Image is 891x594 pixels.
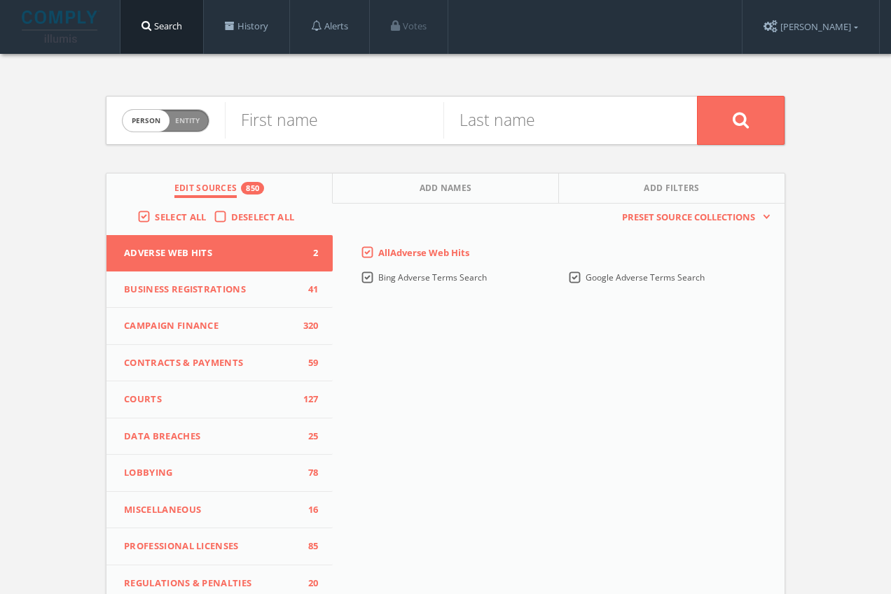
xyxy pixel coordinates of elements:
button: Campaign Finance320 [106,308,333,345]
span: Google Adverse Terms Search [586,271,705,283]
span: 127 [298,393,319,406]
span: Business Registrations [124,283,298,297]
span: Add Names [420,182,472,198]
button: Courts127 [106,381,333,418]
span: 16 [298,503,319,517]
span: Select All [155,211,206,223]
span: 85 [298,539,319,553]
span: 2 [298,246,319,260]
span: All Adverse Web Hits [378,246,469,259]
button: Lobbying78 [106,455,333,492]
span: Deselect All [231,211,295,223]
span: Professional Licenses [124,539,298,553]
button: Add Names [333,174,559,204]
span: 59 [298,356,319,370]
button: Data Breaches25 [106,418,333,455]
button: Preset Source Collections [615,211,771,225]
span: Regulations & Penalties [124,577,298,591]
span: 25 [298,430,319,444]
span: person [123,110,170,132]
span: Lobbying [124,466,298,480]
span: Adverse Web Hits [124,246,298,260]
span: Bing Adverse Terms Search [378,271,487,283]
button: Add Filters [559,174,785,204]
span: Edit Sources [174,182,237,198]
button: Edit Sources850 [106,174,333,204]
button: Contracts & Payments59 [106,345,333,382]
button: Miscellaneous16 [106,492,333,529]
button: Business Registrations41 [106,271,333,309]
span: Preset Source Collections [615,211,762,225]
span: Add Filters [644,182,700,198]
span: Entity [175,115,200,126]
span: 78 [298,466,319,480]
span: Miscellaneous [124,503,298,517]
span: 320 [298,319,319,333]
span: Contracts & Payments [124,356,298,370]
span: 20 [298,577,319,591]
span: Data Breaches [124,430,298,444]
img: illumis [22,10,100,43]
button: Professional Licenses85 [106,528,333,565]
div: 850 [241,182,264,195]
span: 41 [298,283,319,297]
span: Campaign Finance [124,319,298,333]
span: Courts [124,393,298,406]
button: Adverse Web Hits2 [106,235,333,271]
